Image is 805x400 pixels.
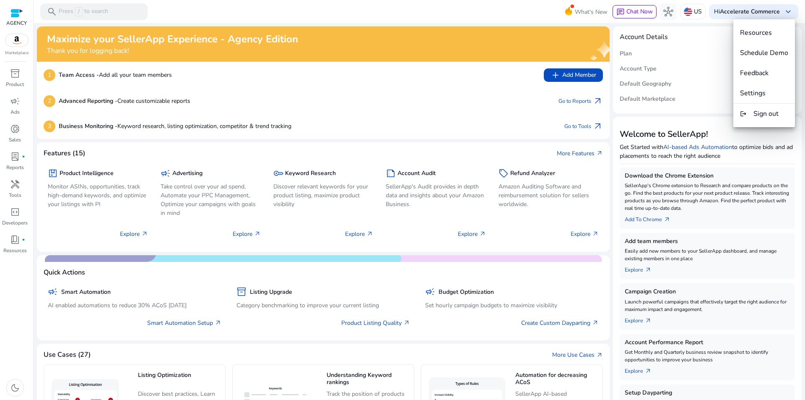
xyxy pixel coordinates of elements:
span: Sign out [753,109,779,118]
span: Feedback [740,68,769,78]
span: Schedule Demo [740,48,788,58]
mat-icon: logout [740,109,747,119]
span: Settings [740,89,766,98]
span: Resources [740,28,772,37]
